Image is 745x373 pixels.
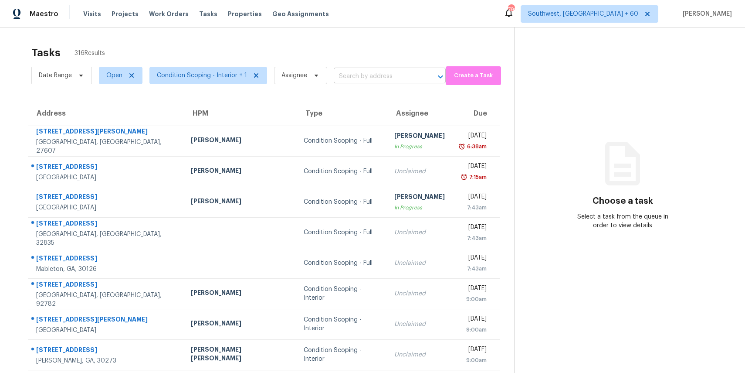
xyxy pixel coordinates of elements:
[304,167,380,176] div: Condition Scoping - Full
[191,136,289,147] div: [PERSON_NAME]
[467,173,487,181] div: 7:15am
[679,10,732,18] span: [PERSON_NAME]
[459,284,487,295] div: [DATE]
[304,346,380,363] div: Condition Scoping - Interior
[31,48,61,57] h2: Tasks
[459,295,487,304] div: 9:00am
[459,131,487,142] div: [DATE]
[36,315,177,326] div: [STREET_ADDRESS][PERSON_NAME]
[74,49,105,58] span: 316 Results
[36,291,177,308] div: [GEOGRAPHIC_DATA], [GEOGRAPHIC_DATA], 92782
[394,289,445,298] div: Unclaimed
[459,356,487,365] div: 9:00am
[394,142,445,151] div: In Progress
[304,315,380,333] div: Condition Scoping - Interior
[394,167,445,176] div: Unclaimed
[465,142,487,151] div: 6:38am
[528,10,638,18] span: Southwest, [GEOGRAPHIC_DATA] + 60
[36,127,177,138] div: [STREET_ADDRESS][PERSON_NAME]
[394,320,445,329] div: Unclaimed
[191,288,289,299] div: [PERSON_NAME]
[36,326,177,335] div: [GEOGRAPHIC_DATA]
[83,10,101,18] span: Visits
[28,101,184,126] th: Address
[304,259,380,267] div: Condition Scoping - Full
[36,280,177,291] div: [STREET_ADDRESS]
[459,203,487,212] div: 7:43am
[394,203,445,212] div: In Progress
[157,71,247,80] span: Condition Scoping - Interior + 1
[36,356,177,365] div: [PERSON_NAME], GA, 30273
[452,101,500,126] th: Due
[36,173,177,182] div: [GEOGRAPHIC_DATA]
[112,10,139,18] span: Projects
[304,198,380,206] div: Condition Scoping - Full
[459,162,487,173] div: [DATE]
[191,319,289,330] div: [PERSON_NAME]
[36,138,177,155] div: [GEOGRAPHIC_DATA], [GEOGRAPHIC_DATA], 27607
[458,142,465,151] img: Overdue Alarm Icon
[36,162,177,173] div: [STREET_ADDRESS]
[593,197,653,205] h3: Choose a task
[106,71,122,80] span: Open
[36,230,177,247] div: [GEOGRAPHIC_DATA], [GEOGRAPHIC_DATA], 32835
[304,228,380,237] div: Condition Scoping - Full
[191,166,289,177] div: [PERSON_NAME]
[394,350,445,359] div: Unclaimed
[184,101,296,126] th: HPM
[304,137,380,145] div: Condition Scoping - Full
[459,345,487,356] div: [DATE]
[508,5,514,14] div: 799
[394,131,445,142] div: [PERSON_NAME]
[459,223,487,234] div: [DATE]
[191,197,289,208] div: [PERSON_NAME]
[39,71,72,80] span: Date Range
[394,228,445,237] div: Unclaimed
[434,71,447,83] button: Open
[36,192,177,203] div: [STREET_ADDRESS]
[36,346,177,356] div: [STREET_ADDRESS]
[459,253,487,264] div: [DATE]
[272,10,329,18] span: Geo Assignments
[459,264,487,273] div: 7:43am
[228,10,262,18] span: Properties
[387,101,452,126] th: Assignee
[149,10,189,18] span: Work Orders
[461,173,467,181] img: Overdue Alarm Icon
[459,192,487,203] div: [DATE]
[459,234,487,243] div: 7:43am
[36,219,177,230] div: [STREET_ADDRESS]
[281,71,307,80] span: Assignee
[304,285,380,302] div: Condition Scoping - Interior
[36,203,177,212] div: [GEOGRAPHIC_DATA]
[459,325,487,334] div: 9:00am
[450,71,497,81] span: Create a Task
[569,212,677,230] div: Select a task from the queue in order to view details
[297,101,387,126] th: Type
[446,66,501,85] button: Create a Task
[199,11,217,17] span: Tasks
[36,265,177,274] div: Mableton, GA, 30126
[30,10,58,18] span: Maestro
[394,259,445,267] div: Unclaimed
[334,70,421,83] input: Search by address
[191,345,289,365] div: [PERSON_NAME] [PERSON_NAME]
[36,254,177,265] div: [STREET_ADDRESS]
[459,315,487,325] div: [DATE]
[394,192,445,203] div: [PERSON_NAME]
